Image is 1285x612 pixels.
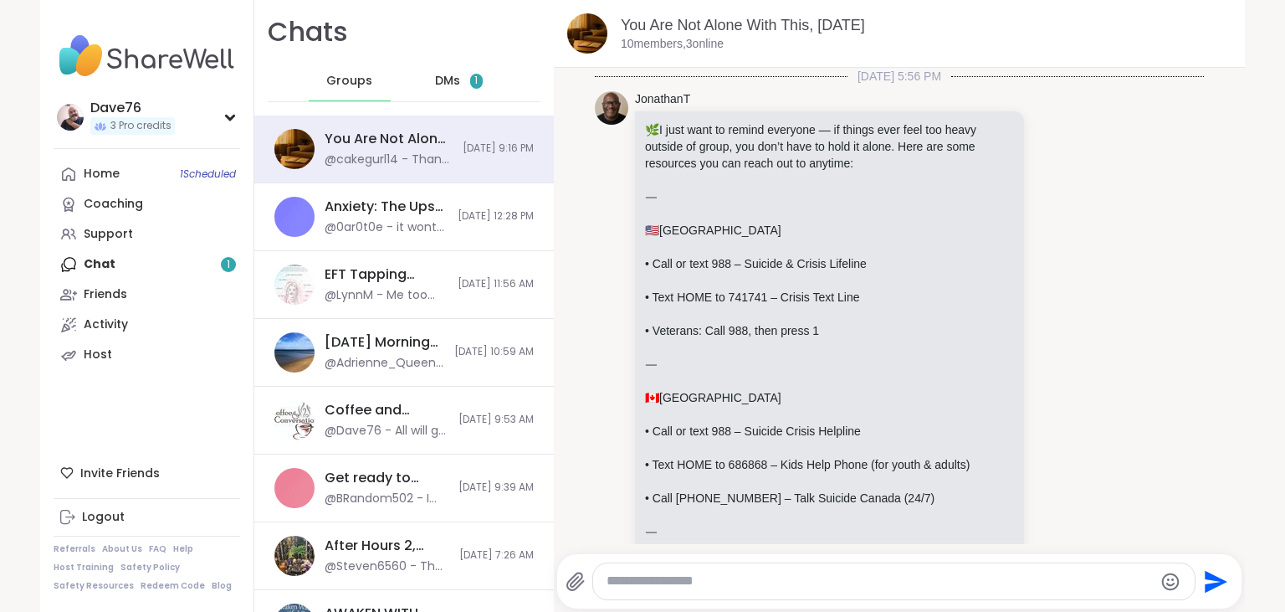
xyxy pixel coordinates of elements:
span: [DATE] 9:53 AM [458,413,534,427]
div: You Are Not Alone With This, [DATE] [325,130,453,148]
textarea: Type your message [607,573,1153,590]
div: @Adrienne_QueenOfTheDawn - On a call '3 Thanks for hosting [PERSON_NAME]! [325,355,444,372]
div: EFT Tapping [DATE] Practice, [DATE] [325,265,448,284]
a: Coaching [54,189,240,219]
a: You Are Not Alone With This, [DATE] [621,17,865,33]
a: Referrals [54,543,95,555]
p: • Call or text 988 – Suicide & Crisis Lifeline [645,255,1014,272]
span: [DATE] 7:26 AM [459,548,534,563]
p: • Veterans: Call 988, then press 1 [645,322,1014,339]
div: Friends [84,286,127,303]
span: DMs [435,73,460,90]
p: ⸻ [645,188,1014,205]
img: EFT Tapping Tuesday Practice, Oct 07 [274,265,315,305]
a: Friends [54,280,240,310]
img: After Hours 2, Oct 06 [274,536,315,576]
button: Send [1195,563,1233,600]
img: You Are Not Alone With This, Oct 07 [567,13,607,54]
div: @cakegurl14 - Thank you so much for a great session Mr [PERSON_NAME]..see you next time. [325,152,453,168]
a: About Us [102,543,142,555]
div: Dave76 [90,99,175,117]
img: https://sharewell-space-live.sfo3.digitaloceanspaces.com/user-generated/0e2c5150-e31e-4b6a-957d-4... [595,91,628,125]
p: I just want to remind everyone — if things ever feel too heavy outside of group, you don’t have t... [645,121,1014,172]
div: @LynnM - Me too feeling lighter. [325,287,448,304]
div: @BRandom502 - I was out! This was great. Thanks @Monica2025 [325,491,448,507]
div: [DATE] Morning Body Doublers and Chillers!, [DATE] [325,333,444,352]
div: @0ar0t0e - it wont let me join [325,219,448,236]
a: Safety Policy [120,562,180,573]
span: 3 Pro credits [110,119,172,133]
h1: Chats [268,13,348,51]
p: 10 members, 3 online [621,36,724,53]
p: [GEOGRAPHIC_DATA] [645,222,1014,239]
a: Host Training [54,562,114,573]
img: ShareWell Nav Logo [54,27,240,85]
iframe: Spotlight [484,74,498,87]
a: Redeem Code [141,580,205,592]
span: 1 [474,74,478,88]
p: ⸻ [645,523,1014,540]
span: [DATE] 9:16 PM [463,141,534,156]
img: Tuesday Morning Body Doublers and Chillers!, Oct 07 [274,332,315,373]
div: Logout [82,509,125,526]
img: Get ready to sleep!, Oct 06 [274,468,315,508]
span: Groups [326,73,372,90]
div: Support [84,226,133,243]
span: 🇨🇦 [645,391,659,404]
a: Support [54,219,240,249]
a: Host [54,340,240,370]
div: @Dave76 - All will go well @plamy0813 [325,423,448,440]
p: • Call [PHONE_NUMBER] – Talk Suicide Canada (24/7) [645,490,1014,507]
a: Help [173,543,193,555]
div: Host [84,347,112,363]
p: • Text HOME to 686868 – Kids Help Phone (for youth & adults) [645,456,1014,473]
div: Home [84,166,120,183]
a: FAQ [149,543,166,555]
span: [DATE] 9:39 AM [458,481,534,495]
a: Safety Resources [54,580,134,592]
div: Get ready to sleep!, [DATE] [325,469,448,487]
div: Anxiety: The Ups and Downs, [DATE] [325,198,448,216]
span: [DATE] 12:28 PM [458,209,534,224]
div: Coaching [84,196,143,213]
div: Activity [84,316,128,333]
span: [DATE] 5:56 PM [847,68,951,85]
img: Coffee and Conversation, Oct 07 [274,400,315,440]
p: • Call or text 988 – Suicide Crisis Helpline [645,423,1014,440]
button: Emoji picker [1160,572,1180,592]
a: Logout [54,502,240,532]
div: @Steven6560 - That sounds great. Between 3-6 I will see if you are around to chat. Thank you! And... [325,558,449,575]
div: After Hours 2, [DATE] [325,537,449,555]
a: Activity [54,310,240,340]
img: You Are Not Alone With This, Oct 07 [274,129,315,169]
a: Blog [212,580,232,592]
a: Home1Scheduled [54,159,240,189]
span: 🌿 [645,123,659,136]
a: JonathanT [635,91,690,108]
span: 1 Scheduled [180,167,236,181]
p: [GEOGRAPHIC_DATA] [645,389,1014,406]
div: Coffee and Conversation, [DATE] [325,401,448,419]
p: ⸻ [645,356,1014,373]
img: Dave76 [57,104,84,131]
span: [DATE] 11:56 AM [458,277,534,291]
p: • Text HOME to 741741 – Crisis Text Line [645,289,1014,306]
span: [DATE] 10:59 AM [454,345,534,359]
img: Anxiety: The Ups and Downs, Oct 07 [274,197,315,237]
span: 🇺🇸 [645,224,659,237]
div: Invite Friends [54,458,240,488]
iframe: Spotlight [223,198,237,212]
